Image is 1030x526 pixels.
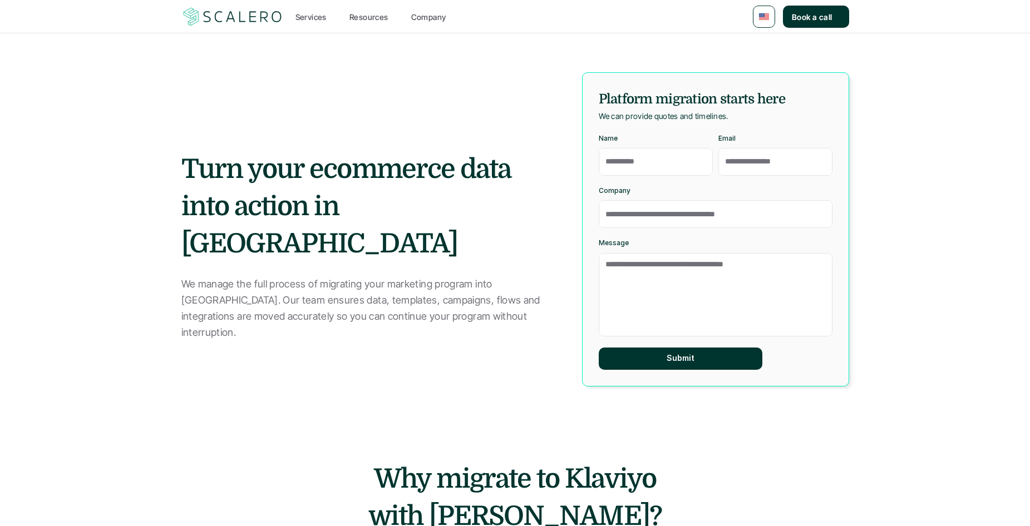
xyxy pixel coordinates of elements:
p: We manage the full process of migrating your marketing program into [GEOGRAPHIC_DATA]. Our team e... [181,276,543,340]
input: Name [599,148,713,176]
input: Company [599,200,832,228]
p: Submit [667,354,694,363]
p: Company [599,187,630,195]
p: Message [599,239,629,247]
img: Scalero company logo [181,6,284,27]
h5: Platform migration starts here [599,89,832,109]
a: Book a call [783,6,849,28]
p: Book a call [792,11,832,23]
p: Resources [349,11,388,23]
p: Name [599,135,618,142]
button: Submit [599,348,762,370]
a: Scalero company logo [181,7,284,27]
p: Company [411,11,446,23]
p: Services [295,11,327,23]
input: Email [718,148,832,176]
p: We can provide quotes and timelines. [599,109,728,123]
h2: Turn your ecommerce data into action in [GEOGRAPHIC_DATA] [181,151,557,263]
textarea: Message [599,253,832,336]
p: Email [718,135,736,142]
